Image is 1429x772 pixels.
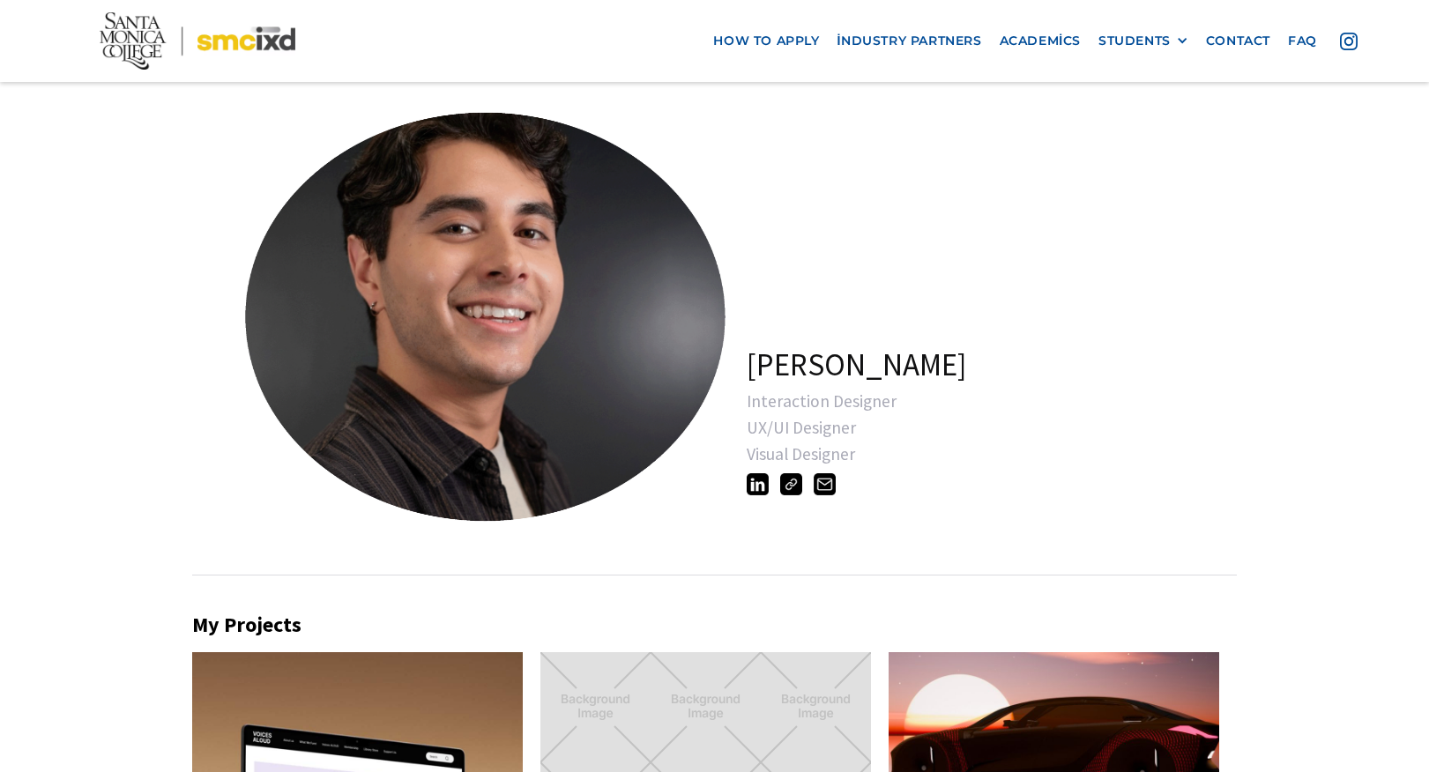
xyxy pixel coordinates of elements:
[780,473,802,495] img: https://www.arthurjensen.com/
[1340,33,1358,50] img: icon - instagram
[991,25,1090,57] a: Academics
[747,473,769,495] img: https://www.linkedin.com/in/arthur-jensen/
[747,445,1269,463] div: Visual Designer
[829,25,991,57] a: industry partners
[747,419,1269,436] div: UX/UI Designer
[1098,33,1188,48] div: STUDENTS
[814,473,836,495] img: arthurjjensen@gmail.com
[100,12,294,70] img: Santa Monica College - SMC IxD logo
[747,346,966,383] h1: [PERSON_NAME]
[1197,25,1279,57] a: contact
[1279,25,1326,57] a: faq
[704,25,828,57] a: how to apply
[192,612,1237,638] h2: My Projects
[747,392,1269,410] div: Interaction Designer
[1098,33,1171,48] div: STUDENTS
[224,94,665,535] a: open lightbox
